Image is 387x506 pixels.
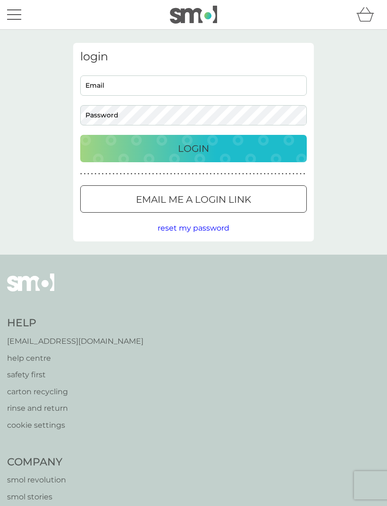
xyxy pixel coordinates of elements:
p: ● [167,172,168,176]
p: ● [275,172,277,176]
h4: Company [7,455,108,470]
img: smol [170,6,217,24]
p: ● [192,172,193,176]
p: ● [220,172,222,176]
p: ● [152,172,154,176]
p: ● [185,172,186,176]
p: ● [217,172,219,176]
div: basket [356,5,380,24]
p: ● [149,172,151,176]
p: ● [102,172,104,176]
p: ● [177,172,179,176]
p: ● [145,172,147,176]
p: ● [188,172,190,176]
p: ● [113,172,115,176]
a: carton recycling [7,386,143,398]
p: ● [174,172,176,176]
p: ● [105,172,107,176]
p: ● [246,172,248,176]
p: ● [195,172,197,176]
p: ● [253,172,255,176]
p: ● [257,172,259,176]
p: ● [249,172,251,176]
p: ● [264,172,266,176]
button: reset my password [158,222,229,234]
p: ● [213,172,215,176]
button: Email me a login link [80,185,307,213]
p: ● [271,172,273,176]
a: [EMAIL_ADDRESS][DOMAIN_NAME] [7,335,143,348]
p: ● [199,172,201,176]
p: ● [80,172,82,176]
p: ● [300,172,302,176]
p: ● [87,172,89,176]
p: ● [163,172,165,176]
p: ● [160,172,161,176]
p: ● [124,172,126,176]
p: ● [296,172,298,176]
p: ● [231,172,233,176]
button: menu [7,6,21,24]
p: ● [293,172,294,176]
p: ● [127,172,129,176]
p: ● [289,172,291,176]
p: ● [91,172,93,176]
p: ● [286,172,287,176]
p: ● [242,172,244,176]
p: ● [282,172,284,176]
p: ● [120,172,122,176]
p: ● [278,172,280,176]
p: ● [84,172,86,176]
p: ● [239,172,241,176]
p: Login [178,141,209,156]
p: ● [138,172,140,176]
p: ● [228,172,230,176]
button: Login [80,135,307,162]
p: ● [109,172,111,176]
p: ● [116,172,118,176]
p: ● [156,172,158,176]
p: ● [206,172,208,176]
a: smol stories [7,491,108,503]
p: ● [303,172,305,176]
p: ● [202,172,204,176]
p: ● [98,172,100,176]
p: ● [224,172,226,176]
h3: login [80,50,307,64]
p: ● [170,172,172,176]
a: help centre [7,352,143,365]
a: safety first [7,369,143,381]
p: ● [210,172,212,176]
span: reset my password [158,224,229,232]
p: ● [134,172,136,176]
img: smol [7,274,54,306]
a: cookie settings [7,419,143,431]
p: ● [268,172,269,176]
h4: Help [7,316,143,331]
a: smol revolution [7,474,108,486]
p: Email me a login link [136,192,251,207]
p: ● [181,172,183,176]
p: ● [260,172,262,176]
p: ● [95,172,97,176]
p: ● [131,172,133,176]
p: ● [235,172,237,176]
a: rinse and return [7,402,143,415]
p: ● [142,172,143,176]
